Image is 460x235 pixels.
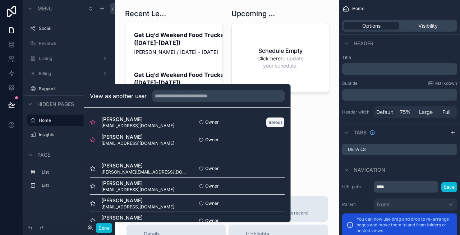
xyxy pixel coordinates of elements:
[266,117,285,128] button: Select
[418,22,438,29] span: Visibility
[342,80,358,86] label: Subtitle
[101,116,174,123] span: [PERSON_NAME]
[101,197,174,204] span: [PERSON_NAME]
[428,80,457,86] a: Markdown
[23,163,115,198] div: scrollable content
[101,204,174,210] span: [EMAIL_ADDRESS][DOMAIN_NAME]
[205,183,219,189] span: Owner
[419,109,433,116] span: Large
[39,26,109,31] label: Social
[39,132,99,138] label: Insights
[374,198,457,211] button: None
[90,92,147,100] h2: View as another user
[342,89,457,101] div: scrollable content
[101,221,174,227] span: [EMAIL_ADDRESS][DOMAIN_NAME]
[205,137,219,143] span: Owner
[42,183,108,188] label: List
[362,22,381,29] span: Options
[39,117,106,123] label: Home
[400,109,411,116] span: 75%
[205,201,219,206] span: Owner
[39,71,99,77] label: Billing
[342,109,371,115] label: Header width
[101,180,174,187] span: [PERSON_NAME]
[37,5,52,12] span: Menu
[442,109,450,116] span: Full
[348,147,366,152] label: Details
[356,216,453,234] p: You can now use drag and drop to re-arrange pages and move them to and from folders or nested views
[101,123,174,129] span: [EMAIL_ADDRESS][DOMAIN_NAME]
[37,101,74,108] span: Hidden pages
[39,86,109,92] label: Support
[101,162,187,169] span: [PERSON_NAME]
[101,140,174,146] span: [EMAIL_ADDRESS][DOMAIN_NAME]
[101,187,174,193] span: [EMAIL_ADDRESS][DOMAIN_NAME]
[205,166,219,171] span: Owner
[205,218,219,224] span: Owner
[342,63,457,75] div: scrollable content
[354,40,373,47] span: Header
[101,133,174,140] span: [PERSON_NAME]
[42,169,108,175] label: List
[101,214,174,221] span: [PERSON_NAME]
[354,166,385,174] span: Navigation
[342,55,457,60] label: Title
[441,182,457,192] button: Save
[435,80,457,86] span: Markdown
[342,184,371,190] label: URL path
[101,169,187,175] span: [PERSON_NAME][EMAIL_ADDRESS][DOMAIN_NAME]
[376,109,393,116] span: Default
[39,41,109,46] label: Reviews
[96,223,112,233] button: Done
[377,201,390,208] span: None
[354,129,367,136] span: Tabs
[37,151,50,158] span: Page
[352,6,364,11] span: Home
[205,119,219,125] span: Owner
[39,56,99,61] label: Listing
[342,202,371,207] label: Parent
